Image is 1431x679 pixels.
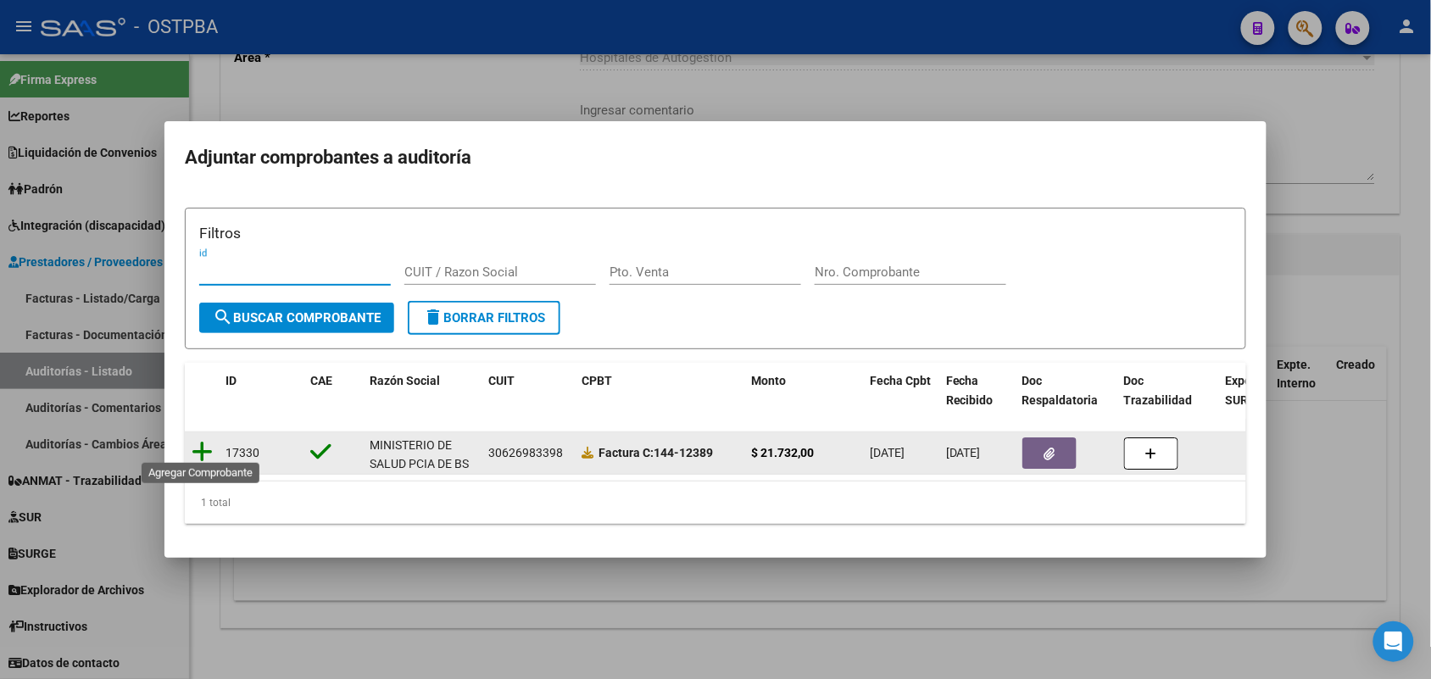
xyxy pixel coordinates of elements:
datatable-header-cell: Fecha Recibido [939,363,1016,419]
mat-icon: delete [423,307,443,327]
span: ID [226,374,237,387]
div: 1 total [185,481,1246,524]
span: [DATE] [946,446,981,459]
strong: $ 21.732,00 [751,446,814,459]
span: CPBT [582,374,612,387]
span: Doc Respaldatoria [1022,374,1099,407]
datatable-header-cell: Expediente SUR Asociado [1219,363,1312,419]
datatable-header-cell: ID [219,363,303,419]
span: Expediente SUR Asociado [1226,374,1301,407]
span: [DATE] [870,446,905,459]
strong: 144-12389 [599,446,713,459]
mat-icon: search [213,307,233,327]
span: Borrar Filtros [423,310,545,326]
span: Factura C: [599,446,654,459]
span: Razón Social [370,374,440,387]
h3: Filtros [199,222,1232,244]
span: CUIT [488,374,515,387]
button: Borrar Filtros [408,301,560,335]
datatable-header-cell: Monto [744,363,863,419]
datatable-header-cell: Doc Trazabilidad [1117,363,1219,419]
datatable-header-cell: CUIT [482,363,575,419]
span: Fecha Cpbt [870,374,931,387]
span: Doc Trazabilidad [1124,374,1193,407]
span: 30626983398 [488,446,563,459]
datatable-header-cell: Fecha Cpbt [863,363,939,419]
datatable-header-cell: Doc Respaldatoria [1016,363,1117,419]
span: Monto [751,374,786,387]
button: Buscar Comprobante [199,303,394,333]
span: CAE [310,374,332,387]
datatable-header-cell: CPBT [575,363,744,419]
span: 17330 [226,446,259,459]
div: MINISTERIO DE SALUD PCIA DE BS AS [370,436,475,493]
div: Open Intercom Messenger [1373,621,1414,662]
datatable-header-cell: Razón Social [363,363,482,419]
span: Buscar Comprobante [213,310,381,326]
span: Fecha Recibido [946,374,994,407]
h2: Adjuntar comprobantes a auditoría [185,142,1246,174]
datatable-header-cell: CAE [303,363,363,419]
